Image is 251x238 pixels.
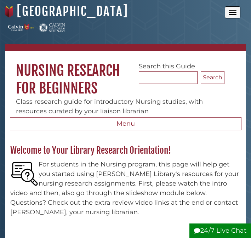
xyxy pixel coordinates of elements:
button: 24/7 Live Chat [189,223,251,238]
button: Open the menu [225,6,240,18]
h1: Nursing Research for Beginners [5,51,246,97]
a: [GEOGRAPHIC_DATA] [17,4,128,19]
img: Calvin Theological Seminary [39,23,65,32]
button: Search [201,71,224,84]
h2: Welcome to Your Library Research Orientation! [7,145,245,156]
button: Menu [10,117,241,131]
img: 5cIFD-9dGB5JWVjzsd9D9VdP5p9BLCtDKbEyXBy-WDhgezHPzz9geOY8lk5ZIa0kxwiMR7iIVRS_93UxclQwkhBkFhSk7m_D8... [10,160,39,188]
span: Class research guide for introductory Nursing studies, with resources curated by your liaison lib... [16,98,203,115]
p: For students in the Nursing program, this page will help get you started using [PERSON_NAME] Libr... [10,160,241,217]
nav: breadcrumb [5,44,246,51]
